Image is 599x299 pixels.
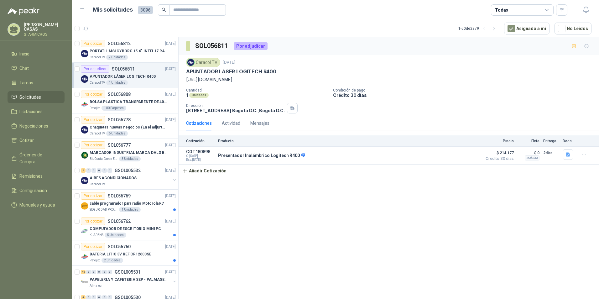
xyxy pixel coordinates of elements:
a: Configuración [8,185,65,197]
p: 1 [186,92,188,98]
a: 42 0 0 0 0 0 GSOL005531[DATE] Company LogoPAPELERIA Y CAFETERIA SEP - PALMASECAAlmatec [81,268,177,288]
div: Por cotizar [81,91,105,98]
div: 5 Unidades [105,233,126,238]
div: 3 Unidades [119,156,141,161]
span: Inicio [19,50,29,57]
div: Por adjudicar [81,65,109,73]
p: Entrega [543,139,559,143]
a: 2 0 0 0 0 0 GSOL005532[DATE] Company LogoAIRES ACONDICIONADOSCaracol TV [81,167,177,187]
div: 1 Unidades [119,207,141,212]
a: Por cotizarSOL056778[DATE] Company LogoChaquetas nuevas negocios (En el adjunto mas informacion)C... [72,113,178,139]
h1: Mis solicitudes [93,5,133,14]
span: search [162,8,166,12]
p: MARCADOR INDUSTRIAL MARCA DALO BLANCO [90,150,168,156]
p: SOL056769 [108,194,131,198]
a: Licitaciones [8,106,65,118]
div: 0 [86,270,91,274]
p: Precio [482,139,514,143]
div: Incluido [525,155,539,160]
p: PORTÁTIL MSI CYBORG 15.6" INTEL I7 RAM 32GB - 1 TB / Nvidia GeForce RTX 4050 [90,48,168,54]
div: 2 Unidades [106,55,128,60]
span: Solicitudes [19,94,41,101]
div: Por cotizar [81,116,105,123]
div: Por adjudicar [234,42,268,50]
span: Chat [19,65,29,72]
p: Chaquetas nuevas negocios (En el adjunto mas informacion) [90,124,168,130]
p: Crédito 30 días [333,92,596,98]
p: BATERIA LITIO 3V REF CR12600SE [90,251,151,257]
div: Por cotizar [81,192,105,200]
p: Caracol TV [90,131,105,136]
p: KLARENS [90,233,103,238]
p: BOLSA PLASTICA TRANSPARENTE DE 40*60 CMS [90,99,168,105]
p: [DATE] [165,269,176,275]
p: [DATE] [165,117,176,123]
p: [DATE] [165,244,176,250]
p: cable programador para radio Motorola R7 [90,201,164,207]
div: 0 [97,168,102,173]
span: 3096 [138,6,153,14]
img: Company Logo [81,202,88,210]
div: 0 [107,270,112,274]
a: Tareas [8,77,65,89]
img: Company Logo [81,101,88,108]
div: Por cotizar [81,141,105,149]
button: Añadir Cotización [179,165,230,177]
div: Todas [495,7,508,13]
img: Company Logo [187,59,194,66]
p: [STREET_ADDRESS] Bogotá D.C. , Bogotá D.C. [186,108,284,113]
div: Por cotizar [81,218,105,225]
p: Cantidad [186,88,328,92]
p: COT180898 [186,149,214,154]
p: SOL056778 [108,118,131,122]
p: SOL056812 [108,41,131,46]
span: Órdenes de Compra [19,151,59,165]
a: Órdenes de Compra [8,149,65,168]
img: Company Logo [81,50,88,57]
div: 0 [91,270,96,274]
p: APUNTADOR LÁSER LOGITECH R400 [186,68,276,75]
p: GSOL005532 [115,168,141,173]
p: AIRES ACONDICIONADOS [90,175,137,181]
p: Cotización [186,139,214,143]
div: 2 Unidades [102,258,123,263]
p: Presentador Inalámbrico Logitech R400 [218,153,305,159]
p: SOL056760 [108,244,131,249]
a: Por cotizarSOL056762[DATE] Company LogoCOMPUTADOR DE ESCRITORIO MINI PCKLARENS5 Unidades [72,215,178,240]
a: Manuales y ayuda [8,199,65,211]
p: [DATE] [165,168,176,174]
img: Company Logo [81,253,88,260]
span: Negociaciones [19,123,48,129]
p: Caracol TV [90,80,105,85]
img: Logo peakr [8,8,39,15]
p: SOL056808 [108,92,131,97]
a: Por cotizarSOL056812[DATE] Company LogoPORTÁTIL MSI CYBORG 15.6" INTEL I7 RAM 32GB - 1 TB / Nvidi... [72,37,178,63]
p: Producto [218,139,479,143]
a: Inicio [8,48,65,60]
img: Company Logo [81,151,88,159]
p: [DATE] [165,218,176,224]
span: Configuración [19,187,47,194]
span: Tareas [19,79,33,86]
span: Cotizar [19,137,34,144]
p: [PERSON_NAME] CASAS [24,23,65,31]
a: Solicitudes [8,91,65,103]
button: Asignado a mi [504,23,550,34]
span: C: [DATE] [186,154,214,158]
p: Condición de pago [333,88,596,92]
span: $ 214.177 [482,149,514,157]
p: [DATE] [165,142,176,148]
a: Por cotizarSOL056808[DATE] Company LogoBOLSA PLASTICA TRANSPARENTE DE 40*60 CMSPatojito100 Paquetes [72,88,178,113]
a: Por cotizarSOL056760[DATE] Company LogoBATERIA LITIO 3V REF CR12600SEPatojito2 Unidades [72,240,178,266]
div: 42 [81,270,86,274]
div: Actividad [222,120,240,127]
p: 2 días [543,149,559,157]
p: [DATE] [165,193,176,199]
p: [DATE] [165,92,176,97]
p: Dirección [186,103,284,108]
a: Chat [8,62,65,74]
p: APUNTADOR LÁSER LOGITECH R400 [90,74,156,80]
div: 2 [81,168,86,173]
p: Caracol TV [90,182,105,187]
p: Patojito [90,258,100,263]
